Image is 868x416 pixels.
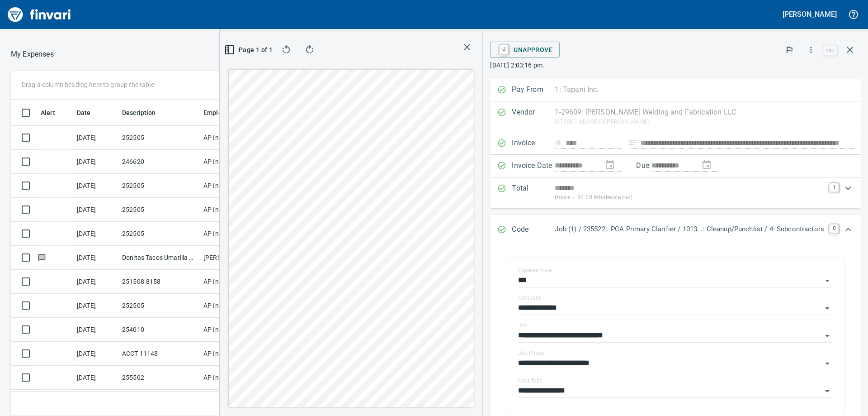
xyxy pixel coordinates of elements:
[555,193,824,202] p: (basis + $0.00 Wholesale tax)
[518,378,542,383] label: Cost Type
[200,342,268,366] td: AP Invoices
[73,246,118,270] td: [DATE]
[821,385,834,397] button: Open
[203,107,244,118] span: Employee
[200,222,268,246] td: AP Invoices
[118,294,200,318] td: 252505
[118,366,200,390] td: 255502
[801,40,821,60] button: More
[227,42,272,58] button: Page 1 of 1
[200,246,268,270] td: [PERSON_NAME]
[118,270,200,294] td: 251508.8158
[77,107,91,118] span: Date
[73,150,118,174] td: [DATE]
[73,126,118,150] td: [DATE]
[200,318,268,342] td: AP Invoices
[555,224,824,234] p: Job (1) / 235522.: PCA Primary Clarifier / 1013. .: Cleanup/Punchlist / 4: Subcontractors
[118,246,200,270] td: Donitas Tacos Umatilla OR
[490,177,861,208] div: Expand
[118,390,200,414] td: 235526
[779,40,799,60] button: Flag
[823,45,837,55] a: esc
[118,174,200,198] td: 252505
[518,350,544,356] label: Job Phase
[22,80,154,89] p: Drag a column heading here to group the table
[118,342,200,366] td: ACCT 11148
[73,318,118,342] td: [DATE]
[73,342,118,366] td: [DATE]
[512,183,555,202] p: Total
[200,294,268,318] td: AP Invoices
[73,390,118,414] td: [DATE]
[821,357,834,370] button: Open
[200,270,268,294] td: AP Invoices
[518,268,552,273] label: Expense Type
[780,7,839,21] button: [PERSON_NAME]
[118,222,200,246] td: 252505
[490,61,861,70] p: [DATE] 2:03:16 pm.
[11,49,54,60] nav: breadcrumb
[203,107,232,118] span: Employee
[122,107,168,118] span: Description
[41,107,55,118] span: Alert
[122,107,156,118] span: Description
[77,107,103,118] span: Date
[200,390,268,414] td: AP Invoices
[37,254,47,260] span: Has messages
[783,10,837,19] h5: [PERSON_NAME]
[200,366,268,390] td: AP Invoices
[821,274,834,287] button: Open
[497,42,552,57] span: Unapprove
[830,224,839,233] a: C
[821,39,861,61] span: Close invoice
[41,107,67,118] span: Alert
[821,302,834,315] button: Open
[118,150,200,174] td: 246620
[500,44,508,54] a: U
[821,330,834,342] button: Open
[73,222,118,246] td: [DATE]
[5,4,73,25] img: Finvari
[518,295,542,301] label: Company
[518,323,528,328] label: Job
[73,270,118,294] td: [DATE]
[512,224,555,236] p: Code
[73,366,118,390] td: [DATE]
[73,198,118,222] td: [DATE]
[118,198,200,222] td: 252505
[231,44,268,56] span: Page 1 of 1
[200,150,268,174] td: AP Invoices
[200,198,268,222] td: AP Invoices
[490,215,861,245] div: Expand
[73,174,118,198] td: [DATE]
[830,183,839,192] a: T
[200,126,268,150] td: AP Invoices
[118,318,200,342] td: 254010
[490,42,560,58] button: UUnapprove
[200,174,268,198] td: AP Invoices
[73,294,118,318] td: [DATE]
[11,49,54,60] p: My Expenses
[118,126,200,150] td: 252505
